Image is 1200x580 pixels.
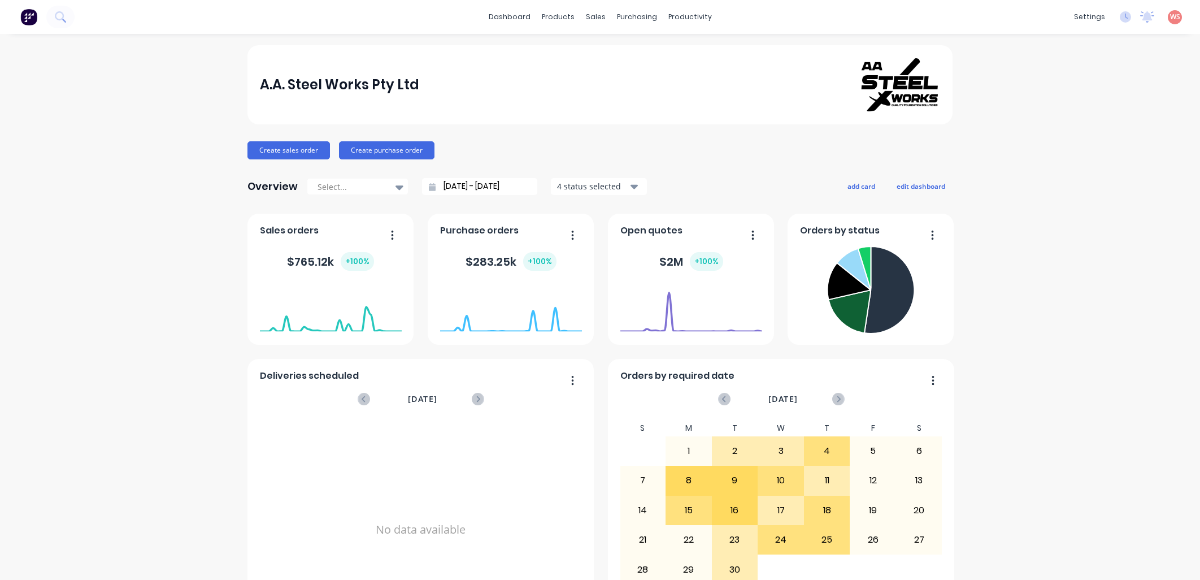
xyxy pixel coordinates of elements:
[659,252,723,271] div: $ 2M
[666,420,712,436] div: M
[758,466,803,495] div: 10
[758,526,803,554] div: 24
[897,466,942,495] div: 13
[712,496,758,525] div: 16
[1170,12,1180,22] span: WS
[805,437,850,465] div: 4
[557,180,628,192] div: 4 status selected
[850,466,895,495] div: 12
[620,420,666,436] div: S
[551,178,647,195] button: 4 status selected
[20,8,37,25] img: Factory
[536,8,580,25] div: products
[666,437,711,465] div: 1
[523,252,556,271] div: + 100 %
[287,252,374,271] div: $ 765.12k
[712,437,758,465] div: 2
[805,496,850,525] div: 18
[611,8,663,25] div: purchasing
[712,526,758,554] div: 23
[805,526,850,554] div: 25
[712,466,758,495] div: 9
[861,58,940,112] img: A.A. Steel Works Pty Ltd
[804,420,850,436] div: T
[620,224,682,237] span: Open quotes
[850,437,895,465] div: 5
[850,420,896,436] div: F
[341,252,374,271] div: + 100 %
[850,496,895,525] div: 19
[483,8,536,25] a: dashboard
[620,466,666,495] div: 7
[840,179,882,193] button: add card
[620,526,666,554] div: 21
[897,496,942,525] div: 20
[666,496,711,525] div: 15
[466,252,556,271] div: $ 283.25k
[758,420,804,436] div: W
[712,420,758,436] div: T
[260,224,319,237] span: Sales orders
[339,141,434,159] button: Create purchase order
[889,179,953,193] button: edit dashboard
[663,8,718,25] div: productivity
[666,526,711,554] div: 22
[758,496,803,525] div: 17
[247,141,330,159] button: Create sales order
[690,252,723,271] div: + 100 %
[850,526,895,554] div: 26
[260,73,419,96] div: A.A. Steel Works Pty Ltd
[580,8,611,25] div: sales
[805,466,850,495] div: 11
[896,420,942,436] div: S
[800,224,880,237] span: Orders by status
[408,393,437,405] span: [DATE]
[897,526,942,554] div: 27
[758,437,803,465] div: 3
[897,437,942,465] div: 6
[666,466,711,495] div: 8
[1068,8,1111,25] div: settings
[440,224,519,237] span: Purchase orders
[247,175,298,198] div: Overview
[620,496,666,525] div: 14
[768,393,798,405] span: [DATE]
